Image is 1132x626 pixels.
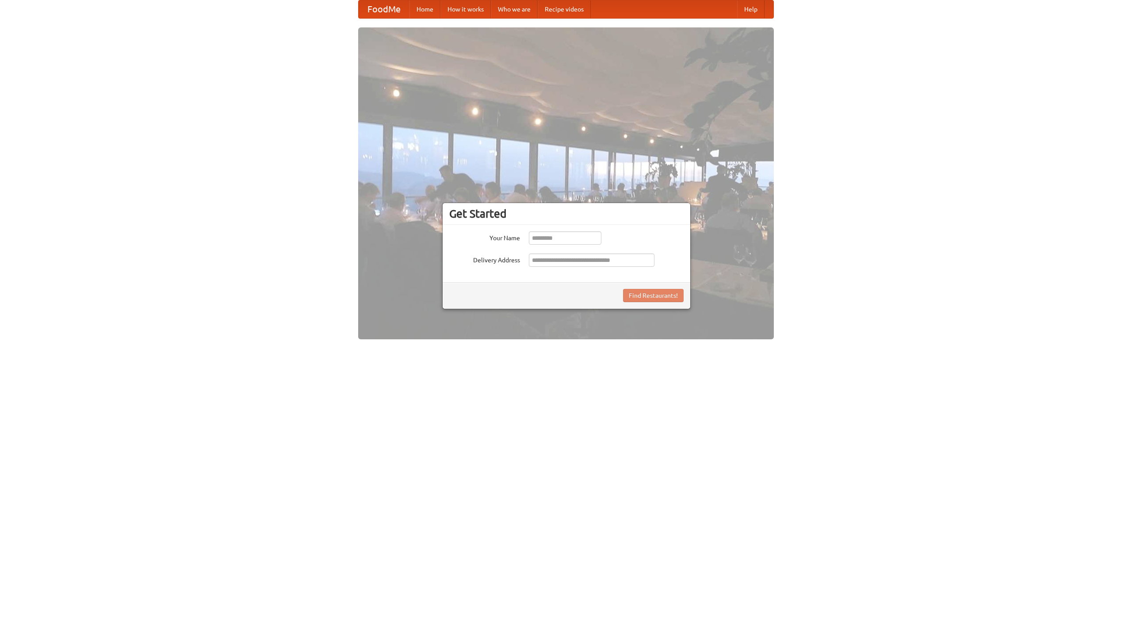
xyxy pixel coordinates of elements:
label: Delivery Address [449,253,520,265]
label: Your Name [449,231,520,242]
a: How it works [440,0,491,18]
a: Help [737,0,765,18]
a: FoodMe [359,0,409,18]
h3: Get Started [449,207,684,220]
a: Recipe videos [538,0,591,18]
a: Who we are [491,0,538,18]
button: Find Restaurants! [623,289,684,302]
a: Home [409,0,440,18]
